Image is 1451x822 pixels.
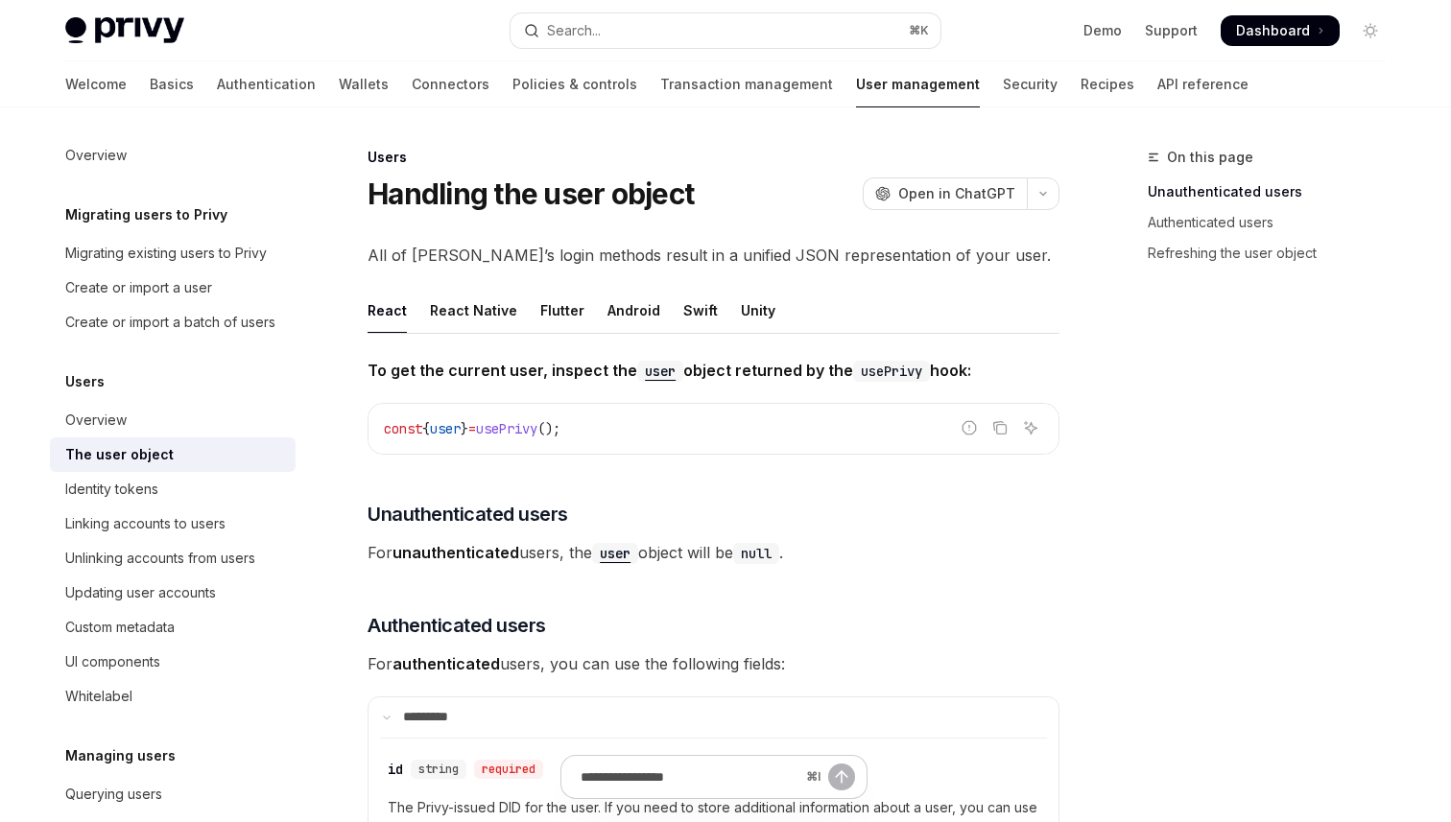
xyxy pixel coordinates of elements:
span: For users, the object will be . [368,539,1059,566]
span: Dashboard [1236,21,1310,40]
span: { [422,420,430,437]
span: = [468,420,476,437]
code: user [592,543,638,564]
span: } [461,420,468,437]
h5: Users [65,370,105,393]
div: Overview [65,409,127,432]
a: Refreshing the user object [1148,238,1401,269]
a: Overview [50,403,296,437]
a: user [637,361,683,380]
a: Querying users [50,777,296,811]
a: user [592,543,638,562]
button: Send message [828,763,855,790]
div: UI components [65,650,160,673]
a: Demo [1083,21,1122,40]
div: Overview [65,144,127,167]
span: On this page [1167,146,1253,169]
a: The user object [50,437,296,472]
div: The user object [65,443,174,466]
a: Authenticated users [1148,207,1401,238]
div: Identity tokens [65,478,158,501]
div: Search... [547,19,601,42]
div: Unlinking accounts from users [65,547,255,570]
span: All of [PERSON_NAME]’s login methods result in a unified JSON representation of your user. [368,242,1059,269]
a: Whitelabel [50,679,296,714]
span: user [430,420,461,437]
div: Querying users [65,783,162,806]
a: API reference [1157,61,1249,107]
div: Linking accounts to users [65,512,226,535]
code: null [733,543,779,564]
button: Ask AI [1018,415,1043,440]
a: User management [856,61,980,107]
div: Custom metadata [65,616,175,639]
div: Unity [741,288,775,333]
a: Policies & controls [512,61,637,107]
button: Toggle dark mode [1355,15,1386,46]
span: For users, you can use the following fields: [368,650,1059,677]
code: user [637,361,683,382]
a: Welcome [65,61,127,107]
img: light logo [65,17,184,44]
div: Migrating existing users to Privy [65,242,267,265]
a: Support [1145,21,1198,40]
div: Android [607,288,660,333]
div: Swift [683,288,718,333]
a: Transaction management [660,61,833,107]
a: Connectors [412,61,489,107]
a: Security [1003,61,1058,107]
strong: unauthenticated [392,543,519,562]
a: Unlinking accounts from users [50,541,296,575]
h5: Migrating users to Privy [65,203,227,226]
a: Recipes [1081,61,1134,107]
span: (); [537,420,560,437]
strong: authenticated [392,654,500,673]
a: Custom metadata [50,610,296,645]
a: Unauthenticated users [1148,176,1401,207]
a: Wallets [339,61,389,107]
input: Ask a question... [581,756,798,798]
div: Updating user accounts [65,581,216,604]
span: const [384,420,422,437]
h1: Handling the user object [368,176,694,211]
a: Identity tokens [50,472,296,506]
a: Dashboard [1221,15,1340,46]
code: usePrivy [853,361,930,382]
a: Overview [50,138,296,173]
span: ⌘ K [909,23,929,38]
div: Users [368,148,1059,167]
a: Basics [150,61,194,107]
strong: To get the current user, inspect the object returned by the hook: [368,361,971,380]
span: Unauthenticated users [368,501,568,528]
button: Copy the contents from the code block [987,415,1012,440]
span: usePrivy [476,420,537,437]
button: Report incorrect code [957,415,982,440]
div: React Native [430,288,517,333]
a: Migrating existing users to Privy [50,236,296,270]
div: Create or import a user [65,276,212,299]
div: Whitelabel [65,685,132,708]
span: Open in ChatGPT [898,184,1015,203]
a: Authentication [217,61,316,107]
h5: Managing users [65,744,176,767]
span: Authenticated users [368,612,546,639]
a: Updating user accounts [50,575,296,610]
a: Create or import a batch of users [50,305,296,340]
a: Create or import a user [50,270,296,305]
div: Create or import a batch of users [65,311,275,334]
button: Open search [511,13,940,48]
div: Flutter [540,288,584,333]
div: React [368,288,407,333]
button: Open in ChatGPT [863,177,1027,210]
a: Linking accounts to users [50,506,296,541]
a: UI components [50,645,296,679]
